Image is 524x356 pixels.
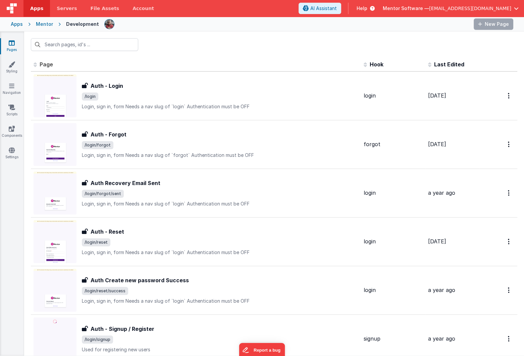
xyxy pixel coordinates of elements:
span: a year ago [428,189,455,196]
span: Page [40,61,53,68]
span: /login/reset/success [82,287,128,295]
div: forgot [364,140,423,148]
span: /login/forgot/sent [82,190,124,198]
div: signup [364,335,423,343]
span: Mentor Software — [383,5,429,12]
button: Options [504,89,515,103]
span: Help [357,5,367,12]
span: Hook [370,61,383,68]
span: File Assets [91,5,119,12]
p: Used for registering new users [82,346,358,353]
span: [DATE] [428,238,446,245]
span: /login/reset [82,238,110,246]
button: Options [504,186,515,200]
button: Options [504,283,515,297]
input: Search pages, id's ... [31,38,138,51]
button: New Page [474,18,513,30]
span: Last Edited [434,61,464,68]
p: Login, sign in, form Needs a nav slug of `login` Authentication must be OFF [82,298,358,304]
p: Login, sign in, form Needs a nav slug of `login` Authentication must be OFF [82,249,358,256]
h3: Auth Recovery Email Sent [91,179,160,187]
span: a year ago [428,335,455,342]
button: Options [504,332,515,346]
span: /login/forgot [82,141,113,149]
button: Options [504,137,515,151]
span: [DATE] [428,141,446,147]
h3: Auth - Reset [91,228,124,236]
h3: Auth - Login [91,82,123,90]
span: [EMAIL_ADDRESS][DOMAIN_NAME] [429,5,511,12]
div: Mentor [36,21,53,27]
div: login [364,286,423,294]
span: [DATE] [428,92,446,99]
h3: Auth - Forgot [91,130,126,138]
p: Login, sign in, form Needs a nav slug of `login` Authentication must be OFF [82,103,358,110]
p: Login, sign in, form Needs a nav slug of `forgot` Authentication must be OFF [82,152,358,159]
div: Apps [11,21,23,27]
h3: Auth Create new password Success [91,276,189,284]
span: Apps [30,5,43,12]
p: Login, sign in, form Needs a nav slug of `login` Authentication must be OFF [82,200,358,207]
button: Options [504,235,515,248]
div: login [364,189,423,197]
div: login [364,238,423,245]
span: AI Assistant [310,5,337,12]
img: eba322066dbaa00baf42793ca2fab581 [105,19,114,29]
span: Servers [57,5,77,12]
div: login [364,92,423,100]
button: Mentor Software — [EMAIL_ADDRESS][DOMAIN_NAME] [383,5,519,12]
h3: Auth - Signup / Register [91,325,154,333]
span: a year ago [428,287,455,293]
button: AI Assistant [299,3,341,14]
span: /login [82,93,98,101]
div: Development [66,21,99,27]
span: /login/signup [82,336,113,344]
